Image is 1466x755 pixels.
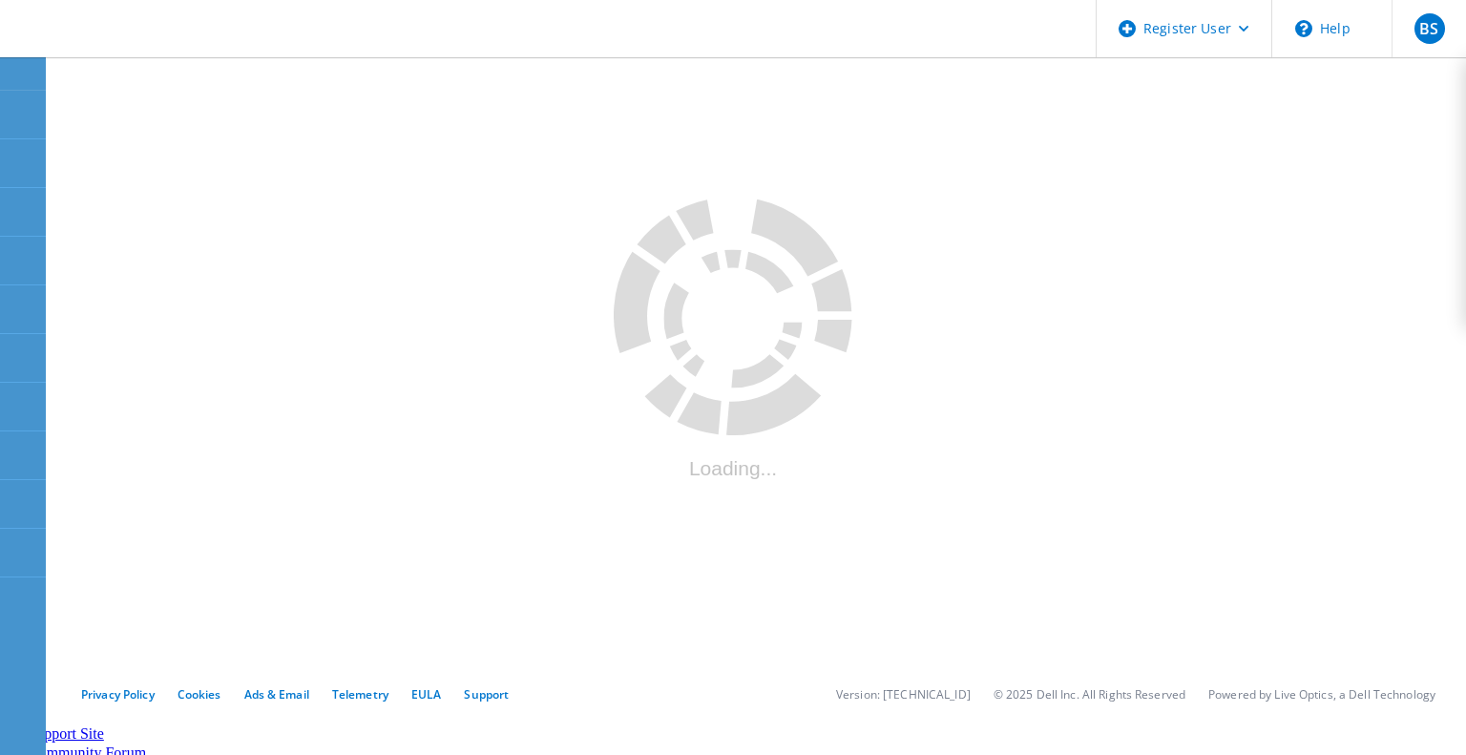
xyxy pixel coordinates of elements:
[178,686,221,703] a: Cookies
[994,686,1185,703] li: © 2025 Dell Inc. All Rights Reserved
[464,686,509,703] a: Support
[1419,21,1438,36] span: BS
[332,686,388,703] a: Telemetry
[19,37,224,53] a: Live Optics Dashboard
[28,725,104,742] a: Support Site
[81,686,155,703] a: Privacy Policy
[836,686,971,703] li: Version: [TECHNICAL_ID]
[1295,20,1312,37] svg: \n
[614,457,852,480] div: Loading...
[244,686,309,703] a: Ads & Email
[1208,686,1435,703] li: Powered by Live Optics, a Dell Technology
[411,686,441,703] a: EULA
